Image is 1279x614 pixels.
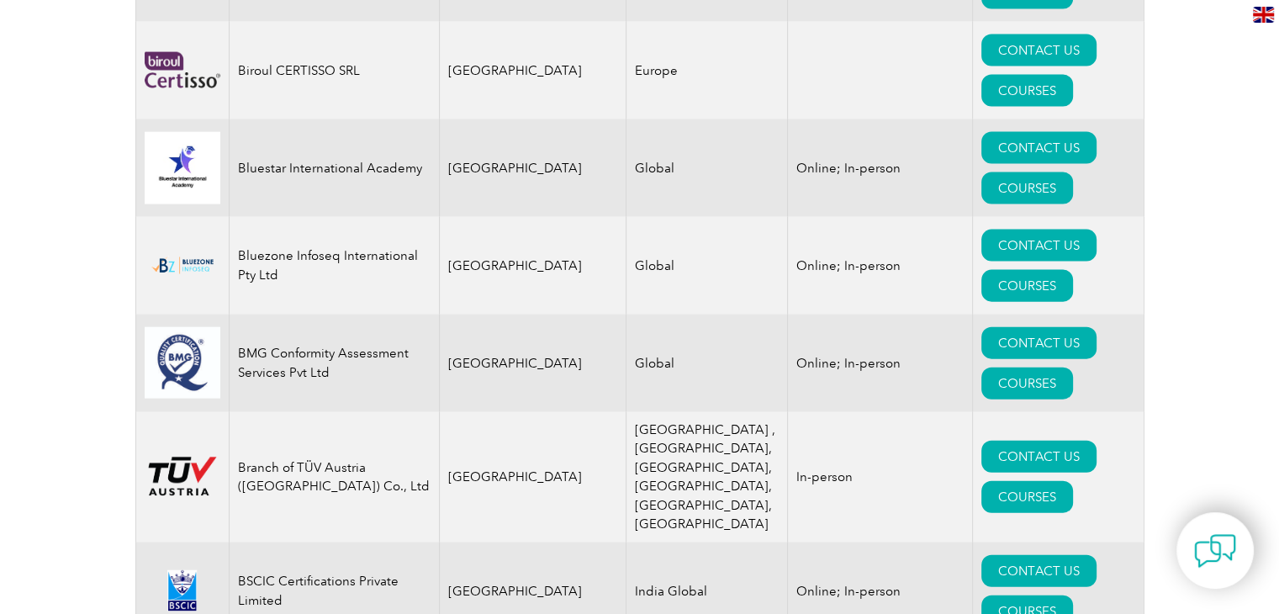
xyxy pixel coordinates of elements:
td: [GEOGRAPHIC_DATA] [439,119,626,217]
a: CONTACT US [981,555,1097,587]
td: Branch of TÜV Austria ([GEOGRAPHIC_DATA]) Co., Ltd [229,412,439,543]
td: Bluezone Infoseq International Pty Ltd [229,217,439,315]
td: [GEOGRAPHIC_DATA] ,[GEOGRAPHIC_DATA], [GEOGRAPHIC_DATA], [GEOGRAPHIC_DATA], [GEOGRAPHIC_DATA], [G... [626,412,788,543]
td: Europe [626,22,788,119]
td: [GEOGRAPHIC_DATA] [439,22,626,119]
img: d624547b-a6e0-e911-a812-000d3a795b83-logo.png [145,570,220,611]
td: [GEOGRAPHIC_DATA] [439,217,626,315]
td: Online; In-person [788,119,973,217]
td: Global [626,217,788,315]
td: Global [626,315,788,412]
a: CONTACT US [981,327,1097,359]
td: Online; In-person [788,217,973,315]
a: CONTACT US [981,441,1097,473]
a: COURSES [981,368,1073,400]
td: Global [626,119,788,217]
img: bf5d7865-000f-ed11-b83d-00224814fd52-logo.png [145,253,220,278]
td: BMG Conformity Assessment Services Pvt Ltd [229,315,439,412]
a: COURSES [981,481,1073,513]
img: contact-chat.png [1194,530,1236,572]
img: en [1253,7,1274,23]
img: 0db89cae-16d3-ed11-a7c7-0022481565fd-logo.jpg [145,132,220,204]
td: [GEOGRAPHIC_DATA] [439,412,626,543]
img: 6d429293-486f-eb11-a812-002248153038-logo.jpg [145,327,220,399]
td: Bluestar International Academy [229,119,439,217]
td: [GEOGRAPHIC_DATA] [439,315,626,412]
a: CONTACT US [981,34,1097,66]
img: ad2ea39e-148b-ed11-81ac-0022481565fd-logo.png [145,456,220,498]
td: In-person [788,412,973,543]
td: Biroul CERTISSO SRL [229,22,439,119]
td: Online; In-person [788,315,973,412]
a: COURSES [981,270,1073,302]
a: COURSES [981,75,1073,107]
img: 48480d59-8fd2-ef11-a72f-002248108aed-logo.png [145,52,220,88]
a: CONTACT US [981,230,1097,262]
a: CONTACT US [981,132,1097,164]
a: COURSES [981,172,1073,204]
